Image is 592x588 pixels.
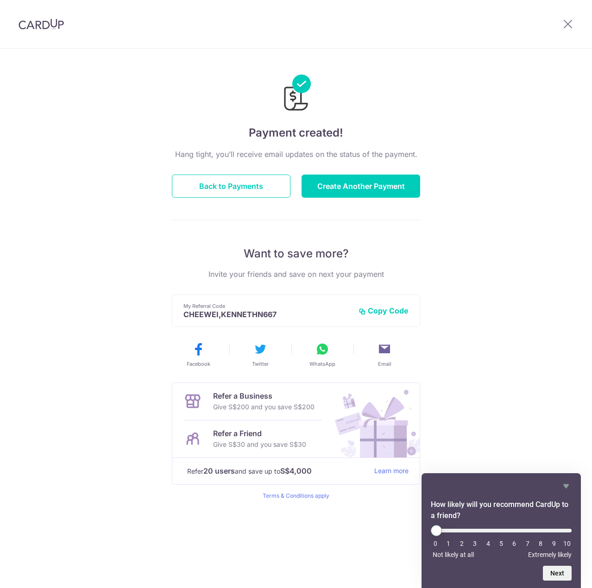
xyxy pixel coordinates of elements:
[326,383,420,457] img: Refer
[172,149,420,160] p: Hang tight, you’ll receive email updates on the status of the payment.
[378,360,391,368] span: Email
[295,342,350,368] button: WhatsApp
[302,175,420,198] button: Create Another Payment
[528,551,572,558] span: Extremely likely
[187,465,367,477] p: Refer and save up to
[280,465,312,476] strong: S$4,000
[431,540,440,547] li: 0
[457,540,466,547] li: 2
[536,540,545,547] li: 8
[263,492,329,499] a: Terms & Conditions apply
[561,481,572,492] button: Hide survey
[203,465,235,476] strong: 20 users
[431,525,572,558] div: How likely will you recommend CardUp to a friend? Select an option from 0 to 10, with 0 being Not...
[549,540,559,547] li: 9
[171,342,226,368] button: Facebook
[374,465,409,477] a: Learn more
[213,439,306,450] p: Give S$30 and you save S$30
[359,306,409,315] button: Copy Code
[431,481,572,581] div: How likely will you recommend CardUp to a friend? Select an option from 0 to 10, with 0 being Not...
[433,551,474,558] span: Not likely at all
[183,310,351,319] p: CHEEWEI,KENNETHN667
[357,342,412,368] button: Email
[497,540,506,547] li: 5
[172,125,420,141] h4: Payment created!
[252,360,269,368] span: Twitter
[172,269,420,280] p: Invite your friends and save on next your payment
[484,540,493,547] li: 4
[172,246,420,261] p: Want to save more?
[470,540,479,547] li: 3
[233,342,288,368] button: Twitter
[510,540,519,547] li: 6
[309,360,335,368] span: WhatsApp
[431,499,572,521] h2: How likely will you recommend CardUp to a friend? Select an option from 0 to 10, with 0 being Not...
[213,401,315,413] p: Give S$200 and you save S$200
[543,566,572,581] button: Next question
[183,302,351,310] p: My Referral Code
[19,19,64,30] img: CardUp
[523,540,532,547] li: 7
[187,360,210,368] span: Facebook
[213,428,306,439] p: Refer a Friend
[444,540,453,547] li: 1
[281,75,311,113] img: Payments
[562,540,572,547] li: 10
[172,175,290,198] button: Back to Payments
[213,390,315,401] p: Refer a Business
